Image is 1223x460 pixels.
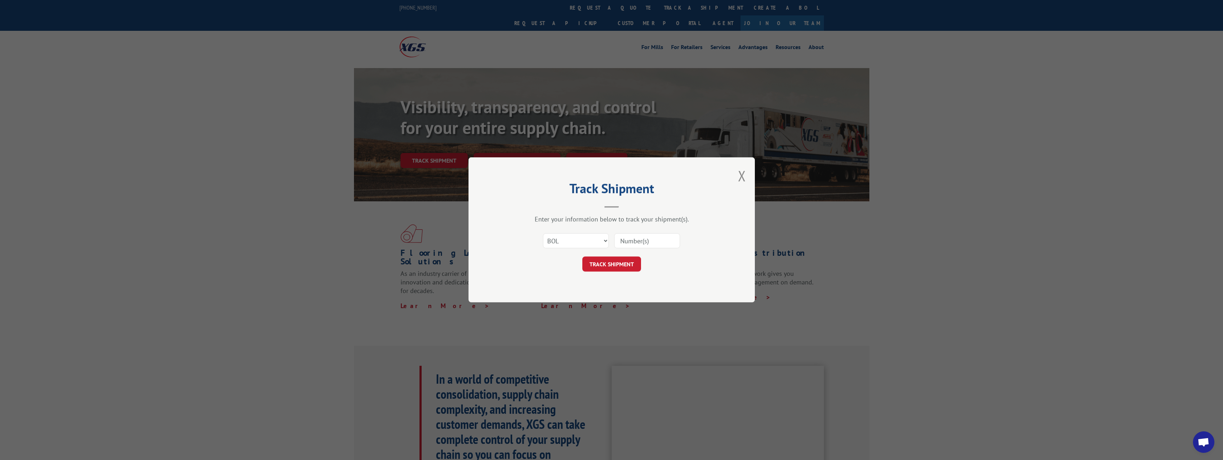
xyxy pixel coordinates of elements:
button: TRACK SHIPMENT [582,257,641,272]
div: Open chat [1193,431,1214,453]
h2: Track Shipment [504,183,719,197]
input: Number(s) [614,234,680,249]
button: Close modal [738,166,746,185]
div: Enter your information below to track your shipment(s). [504,215,719,224]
